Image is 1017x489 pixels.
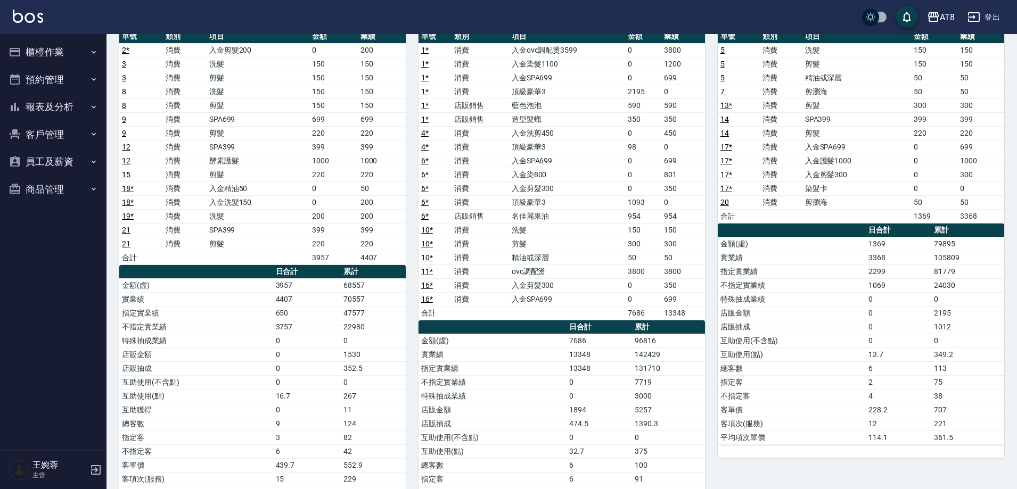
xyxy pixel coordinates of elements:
td: 0 [625,168,661,181]
th: 項目 [509,30,625,44]
td: 98 [625,140,661,154]
td: 0 [661,195,704,209]
td: 入金洗髮150 [207,195,310,209]
td: 消費 [452,237,509,251]
td: 150 [309,98,357,112]
button: 報表及分析 [4,93,102,121]
th: 單號 [119,30,163,44]
td: 剪髮 [207,126,310,140]
td: 入金SPA699 [509,71,625,85]
td: 0 [625,126,661,140]
td: 50 [957,71,1004,85]
td: 消費 [452,264,509,278]
th: 項目 [207,30,310,44]
td: 105809 [931,251,1004,264]
img: Person [9,459,30,480]
td: 399 [957,112,1004,126]
td: 0 [625,154,661,168]
td: 0 [911,140,958,154]
td: 金額(虛) [419,334,567,347]
a: 21 [122,226,130,234]
td: 350 [661,278,704,292]
th: 累計 [931,223,1004,237]
td: 4407 [273,292,341,306]
td: 0 [309,43,357,57]
td: 590 [625,98,661,112]
td: 50 [957,195,1004,209]
td: 220 [358,126,406,140]
td: 消費 [163,154,207,168]
td: SPA699 [207,112,310,126]
td: 消費 [452,140,509,154]
td: 699 [661,154,704,168]
th: 日合計 [273,265,341,279]
td: 消費 [452,71,509,85]
td: 0 [911,154,958,168]
td: 220 [911,126,958,140]
td: 350 [625,112,661,126]
td: 0 [625,292,661,306]
td: 不指定實業績 [119,320,273,334]
td: 50 [661,251,704,264]
td: 50 [911,195,958,209]
td: 220 [358,168,406,181]
td: 消費 [452,126,509,140]
td: 店販銷售 [452,112,509,126]
th: 金額 [911,30,958,44]
td: 消費 [163,85,207,98]
td: 消費 [163,71,207,85]
td: 399 [358,223,406,237]
td: 2299 [866,264,931,278]
td: 剪髮 [509,237,625,251]
td: 消費 [452,195,509,209]
td: 指定實業績 [119,306,273,320]
td: 24030 [931,278,1004,292]
td: 名佳麗果油 [509,209,625,223]
td: 1000 [957,154,1004,168]
th: 單號 [419,30,452,44]
table: a dense table [419,30,705,320]
td: 消費 [452,168,509,181]
td: 消費 [760,140,802,154]
td: 0 [625,43,661,57]
td: 入金精油50 [207,181,310,195]
td: 220 [957,126,1004,140]
td: 3800 [625,264,661,278]
td: 合計 [718,209,760,223]
td: 200 [358,209,406,223]
td: 200 [358,195,406,209]
td: 1530 [341,347,406,361]
td: 消費 [452,223,509,237]
a: 5 [720,46,725,54]
td: SPA399 [802,112,911,126]
td: 洗髮 [207,209,310,223]
th: 類別 [163,30,207,44]
td: 消費 [452,43,509,57]
a: 20 [720,198,729,206]
a: 3 [122,60,126,68]
th: 累計 [632,320,705,334]
div: AT8 [940,11,955,24]
td: 消費 [760,126,802,140]
td: 150 [625,223,661,237]
td: 合計 [419,306,452,320]
td: 699 [309,112,357,126]
td: 入金洗剪450 [509,126,625,140]
td: 合計 [119,251,163,264]
td: 150 [661,223,704,237]
td: 消費 [163,181,207,195]
td: 0 [911,168,958,181]
button: AT8 [923,6,959,28]
td: 1200 [661,57,704,71]
button: 員工及薪資 [4,148,102,176]
td: 不指定實業績 [718,278,866,292]
td: 入金剪髮300 [509,181,625,195]
td: 150 [957,43,1004,57]
td: 剪髮 [207,98,310,112]
td: 50 [358,181,406,195]
td: 1012 [931,320,1004,334]
table: a dense table [119,30,406,265]
td: 消費 [163,57,207,71]
td: 699 [661,71,704,85]
td: 入金剪髮300 [802,168,911,181]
